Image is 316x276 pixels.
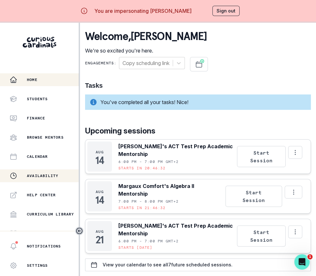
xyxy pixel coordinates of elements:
[27,154,48,159] p: Calendar
[95,157,104,164] p: 14
[27,192,56,198] p: Help Center
[27,263,48,268] p: Settings
[225,186,282,207] button: Start Session
[85,94,311,110] div: You've completed all your tasks! Nice!
[288,146,302,159] button: Options
[95,197,104,203] p: 14
[118,159,179,164] p: 6:00 PM - 7:00 PM GMT+2
[118,239,179,244] p: 6:00 PM - 7:00 PM GMT+2
[237,225,286,247] button: Start Session
[27,135,64,140] p: Browse Mentors
[27,212,74,217] p: Curriculum Library
[75,227,83,235] button: Toggle sidebar
[96,229,104,234] p: Aug
[85,47,207,54] p: We're so excited you're here.
[85,61,116,66] p: Engagements:
[190,57,208,71] button: Schedule Sessions
[96,150,104,155] p: Aug
[118,245,153,250] p: Starts [DATE]
[85,30,207,43] p: Welcome , [PERSON_NAME]
[96,237,104,243] p: 21
[237,146,286,167] button: Start Session
[96,189,104,194] p: Aug
[285,186,302,199] button: Options
[103,262,233,267] p: View your calendar to see all 7 future scheduled sessions.
[94,7,192,15] p: You are impersonating [PERSON_NAME]
[118,199,179,204] p: 7:00 PM - 8:00 PM GMT+2
[288,225,302,238] button: Options
[118,182,223,198] p: Margaux Comfort's Algebra II Mentorship
[212,6,240,16] button: Sign out
[118,205,166,210] p: Starts in 21:46:32
[85,82,311,89] h1: Tasks
[307,254,312,259] span: 1
[294,254,310,270] iframe: Intercom live chat
[27,173,58,178] p: Availability
[27,96,48,101] p: Students
[85,125,311,137] p: Upcoming sessions
[27,244,61,249] p: Notifications
[118,166,166,171] p: Starts in 20:46:32
[118,142,234,158] p: [PERSON_NAME]'s ACT Test Prep Academic Mentorship
[118,222,234,237] p: [PERSON_NAME]'s ACT Test Prep Academic Mentorship
[27,77,37,82] p: Home
[27,116,45,121] p: Finance
[23,37,56,48] img: Curious Cardinals Logo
